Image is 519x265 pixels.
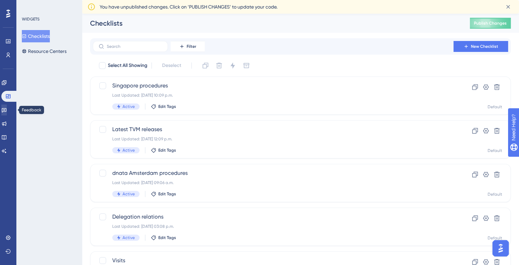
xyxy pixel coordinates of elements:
[156,59,187,72] button: Deselect
[490,238,511,259] iframe: UserGuiding AI Assistant Launcher
[122,235,135,240] span: Active
[108,61,147,70] span: Select All Showing
[107,44,162,49] input: Search
[474,20,507,26] span: Publish Changes
[22,16,40,22] div: WIDGETS
[151,148,176,153] button: Edit Tags
[112,82,434,90] span: Singapore procedures
[112,256,434,265] span: Visits
[470,18,511,29] button: Publish Changes
[171,41,205,52] button: Filter
[112,136,434,142] div: Last Updated: [DATE] 12:09 p.m.
[112,169,434,177] span: dnata Amsterdam procedures
[122,104,135,109] span: Active
[112,213,434,221] span: Delegation relations
[488,104,502,110] div: Default
[122,191,135,197] span: Active
[488,235,502,241] div: Default
[151,235,176,240] button: Edit Tags
[16,2,43,10] span: Need Help?
[162,61,181,70] span: Deselect
[122,148,135,153] span: Active
[112,224,434,229] div: Last Updated: [DATE] 03:08 p.m.
[488,148,502,153] div: Default
[453,41,508,52] button: New Checklist
[90,18,453,28] div: Checklists
[158,191,176,197] span: Edit Tags
[471,44,498,49] span: New Checklist
[158,104,176,109] span: Edit Tags
[158,148,176,153] span: Edit Tags
[22,30,50,42] button: Checklists
[100,3,277,11] span: You have unpublished changes. Click on ‘PUBLISH CHANGES’ to update your code.
[151,191,176,197] button: Edit Tags
[158,235,176,240] span: Edit Tags
[112,93,434,98] div: Last Updated: [DATE] 10:09 p.m.
[112,125,434,134] span: Latest TVM releases
[112,180,434,185] div: Last Updated: [DATE] 09:06 a.m.
[187,44,196,49] span: Filter
[488,192,502,197] div: Default
[22,45,67,57] button: Resource Centers
[151,104,176,109] button: Edit Tags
